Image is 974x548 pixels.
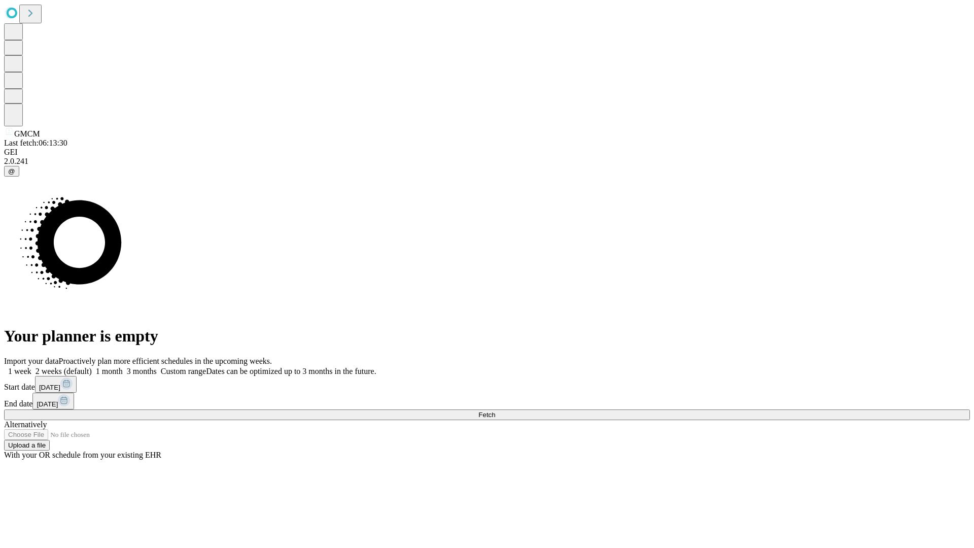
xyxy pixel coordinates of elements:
[4,139,67,147] span: Last fetch: 06:13:30
[35,376,77,393] button: [DATE]
[4,166,19,177] button: @
[4,451,161,459] span: With your OR schedule from your existing EHR
[4,440,50,451] button: Upload a file
[36,367,92,375] span: 2 weeks (default)
[4,157,970,166] div: 2.0.241
[4,327,970,346] h1: Your planner is empty
[14,129,40,138] span: GMCM
[4,409,970,420] button: Fetch
[206,367,376,375] span: Dates can be optimized up to 3 months in the future.
[478,411,495,419] span: Fetch
[59,357,272,365] span: Proactively plan more efficient schedules in the upcoming weeks.
[96,367,123,375] span: 1 month
[4,357,59,365] span: Import your data
[4,420,47,429] span: Alternatively
[4,393,970,409] div: End date
[127,367,157,375] span: 3 months
[37,400,58,408] span: [DATE]
[39,384,60,391] span: [DATE]
[4,376,970,393] div: Start date
[161,367,206,375] span: Custom range
[32,393,74,409] button: [DATE]
[8,167,15,175] span: @
[8,367,31,375] span: 1 week
[4,148,970,157] div: GEI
